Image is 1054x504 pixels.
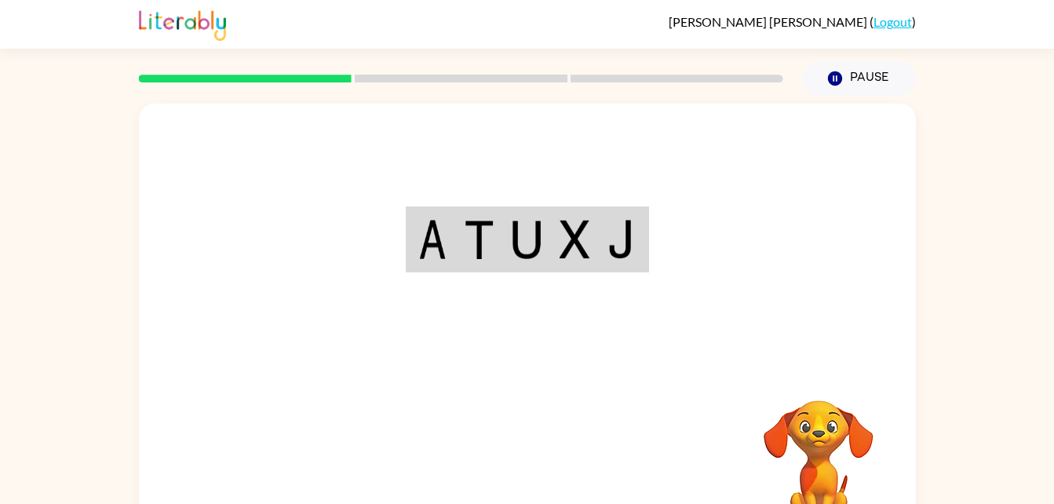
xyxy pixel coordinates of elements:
img: u [512,220,542,259]
img: x [560,220,589,259]
span: [PERSON_NAME] [PERSON_NAME] [669,14,870,29]
div: ( ) [669,14,916,29]
img: j [607,220,636,259]
img: Literably [139,6,226,41]
img: a [418,220,447,259]
img: t [464,220,494,259]
a: Logout [873,14,912,29]
button: Pause [802,60,916,97]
